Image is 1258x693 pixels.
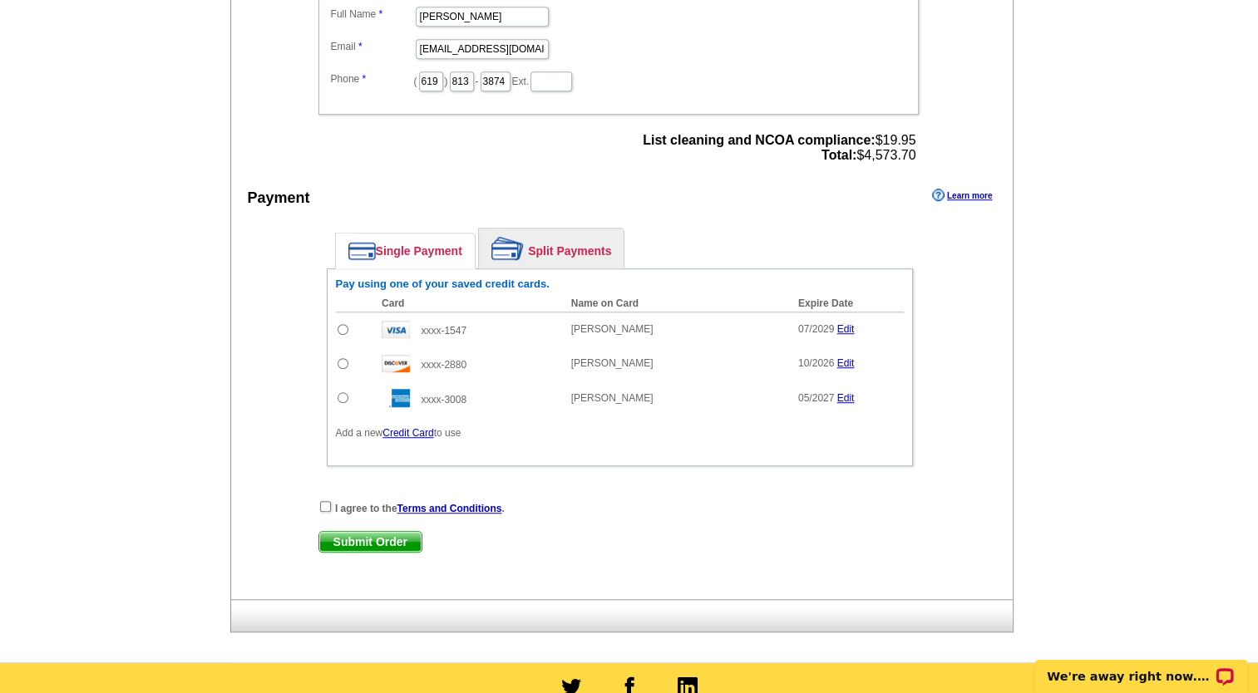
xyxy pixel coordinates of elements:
[331,39,414,54] label: Email
[798,323,834,335] span: 07/2029
[571,323,654,335] span: [PERSON_NAME]
[571,392,654,404] span: [PERSON_NAME]
[331,71,414,86] label: Phone
[348,242,376,260] img: single-payment.png
[319,532,422,552] span: Submit Order
[837,323,855,335] a: Edit
[336,233,475,268] a: Single Payment
[327,67,910,93] dd: ( ) - Ext.
[382,355,410,372] img: disc.gif
[837,357,855,369] a: Edit
[421,359,466,371] span: xxxx-2880
[397,503,502,514] a: Terms and Conditions
[336,278,904,291] h6: Pay using one of your saved credit cards.
[643,133,915,163] span: $19.95 $4,573.70
[336,425,904,440] p: Add a new to use
[382,389,410,407] img: amex.gif
[382,321,410,338] img: visa.gif
[798,357,834,369] span: 10/2026
[373,295,563,312] th: Card
[837,392,855,404] a: Edit
[382,427,433,439] a: Credit Card
[798,392,834,404] span: 05/2027
[335,503,505,514] strong: I agree to the .
[491,237,524,260] img: split-payment.png
[571,357,654,369] span: [PERSON_NAME]
[479,229,624,268] a: Split Payments
[821,148,856,162] strong: Total:
[790,295,904,312] th: Expire Date
[643,133,875,147] strong: List cleaning and NCOA compliance:
[331,7,414,22] label: Full Name
[248,187,310,209] div: Payment
[932,189,992,202] a: Learn more
[421,325,466,337] span: xxxx-1547
[421,394,466,405] span: xxxx-3008
[563,295,790,312] th: Name on Card
[1024,641,1258,693] iframe: LiveChat chat widget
